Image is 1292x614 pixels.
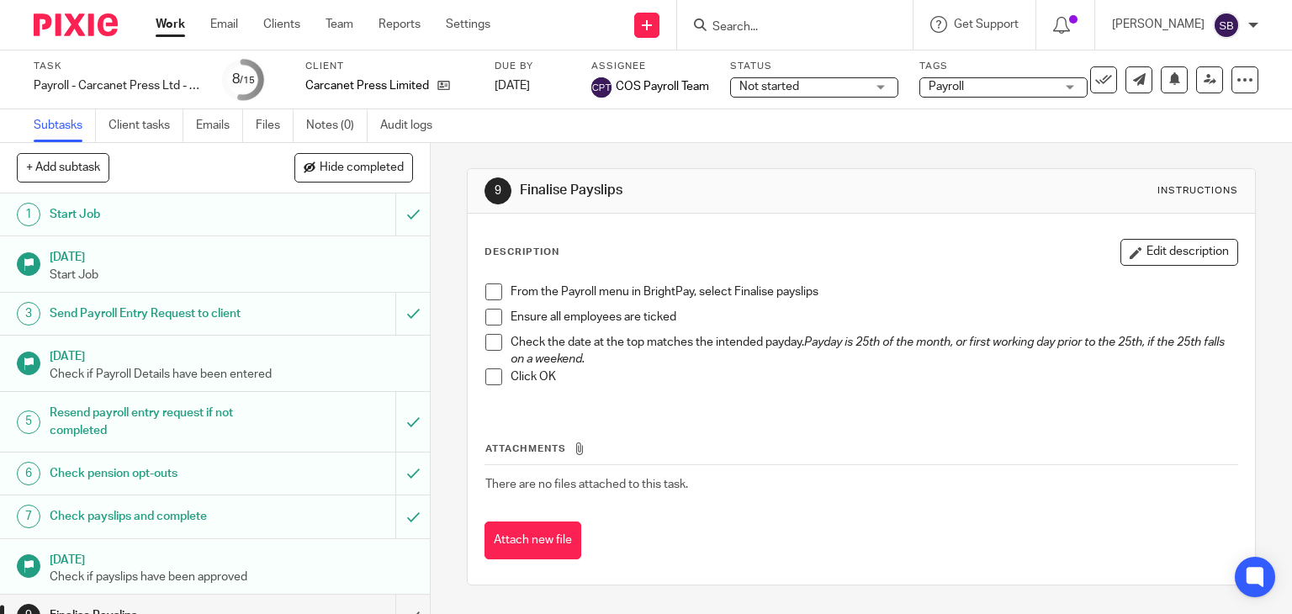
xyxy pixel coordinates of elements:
label: Assignee [591,60,709,73]
div: 9 [484,177,511,204]
h1: [DATE] [50,548,413,569]
div: Payroll - Carcanet Press Ltd - BrightPay Cloud - Payday [DATE] [34,77,202,94]
div: Payroll - Carcanet Press Ltd - BrightPay Cloud - Payday 25th - September 2025 [34,77,202,94]
span: COS Payroll Team [616,78,709,95]
a: Reports [379,16,421,33]
label: Status [730,60,898,73]
label: Client [305,60,474,73]
small: /15 [240,76,255,85]
img: svg%3E [1213,12,1240,39]
img: Pixie [34,13,118,36]
div: 7 [17,505,40,528]
a: Team [326,16,353,33]
h1: [DATE] [50,245,413,266]
label: Tags [919,60,1088,73]
p: Check if Payroll Details have been entered [50,366,413,383]
p: From the Payroll menu in BrightPay, select Finalise payslips [511,283,1238,300]
label: Task [34,60,202,73]
h1: Check payslips and complete [50,504,269,529]
p: Ensure all employees are ticked [511,309,1238,326]
span: [DATE] [495,80,530,92]
a: Email [210,16,238,33]
button: Hide completed [294,153,413,182]
button: + Add subtask [17,153,109,182]
a: Client tasks [109,109,183,142]
p: Start Job [50,267,413,283]
img: svg%3E [591,77,612,98]
span: Payroll [929,81,964,93]
button: Edit description [1120,239,1238,266]
h1: Send Payroll Entry Request to client [50,301,269,326]
div: 1 [17,203,40,226]
a: Subtasks [34,109,96,142]
div: 5 [17,410,40,434]
p: Description [484,246,559,259]
em: Payday is 25th of the month, or first working day prior to the 25th, if the 25th falls on a weekend. [511,336,1227,365]
a: Files [256,109,294,142]
p: [PERSON_NAME] [1112,16,1205,33]
span: Get Support [954,19,1019,30]
h1: Finalise Payslips [520,182,897,199]
h1: [DATE] [50,344,413,365]
a: Settings [446,16,490,33]
div: 3 [17,302,40,326]
a: Clients [263,16,300,33]
a: Work [156,16,185,33]
h1: Check pension opt-outs [50,461,269,486]
p: Click OK [511,368,1238,385]
p: Check if payslips have been approved [50,569,413,585]
p: Check the date at the top matches the intended payday. [511,334,1238,368]
p: Carcanet Press Limited [305,77,429,94]
input: Search [711,20,862,35]
button: Attach new file [484,521,581,559]
span: Attachments [485,444,566,453]
div: Instructions [1157,184,1238,198]
span: Hide completed [320,161,404,175]
label: Due by [495,60,570,73]
h1: Resend payroll entry request if not completed [50,400,269,443]
h1: Start Job [50,202,269,227]
a: Audit logs [380,109,445,142]
div: 6 [17,462,40,485]
span: Not started [739,81,799,93]
span: There are no files attached to this task. [485,479,688,490]
a: Notes (0) [306,109,368,142]
div: 8 [232,70,255,89]
a: Emails [196,109,243,142]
